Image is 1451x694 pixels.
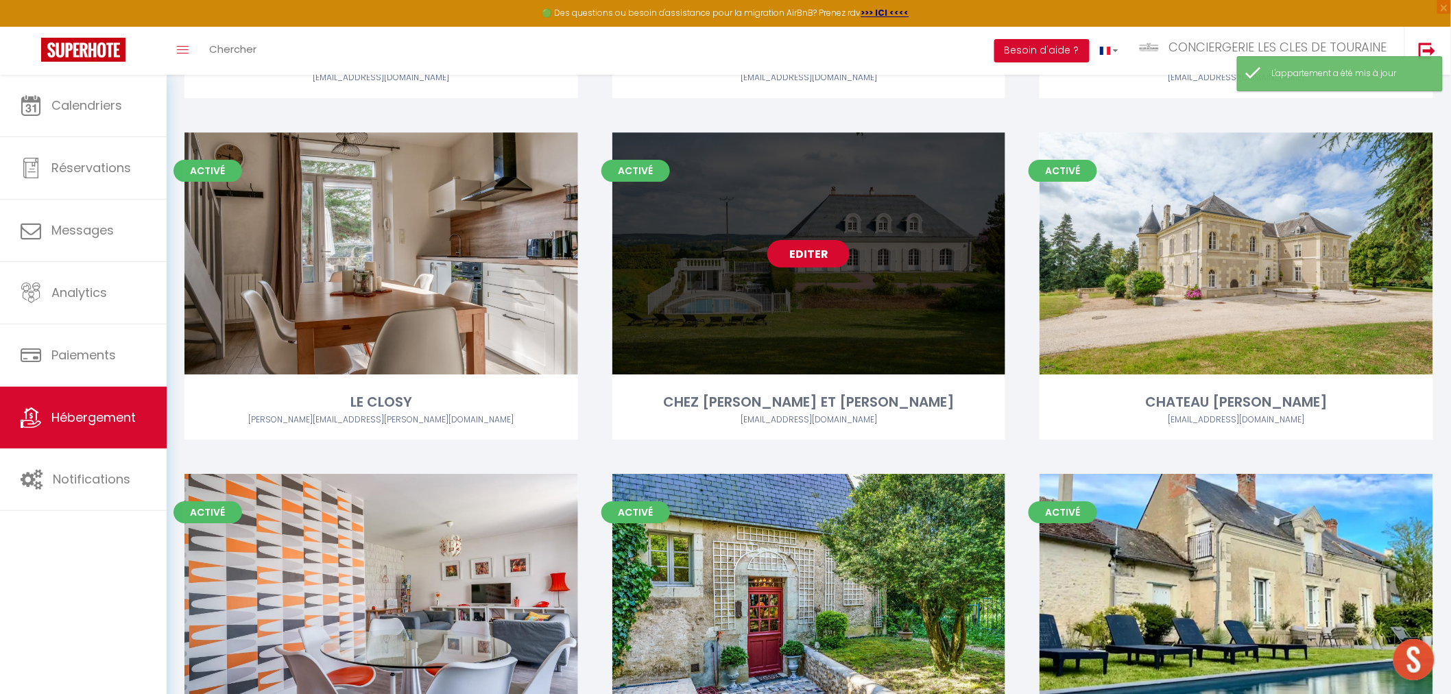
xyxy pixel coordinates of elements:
div: Airbnb [612,71,1006,84]
span: Activé [1029,501,1097,523]
div: CHEZ [PERSON_NAME] ET [PERSON_NAME] [612,392,1006,413]
span: Activé [601,501,670,523]
span: Activé [173,501,242,523]
span: Messages [51,222,114,239]
a: Chercher [199,27,267,75]
img: ... [1139,42,1160,53]
div: Ouvrir le chat [1393,639,1435,680]
span: Activé [1029,160,1097,182]
div: CHATEAU [PERSON_NAME] [1040,392,1433,413]
span: Chercher [209,42,256,56]
div: Airbnb [1040,414,1433,427]
a: Editer [767,240,850,267]
span: Activé [173,160,242,182]
span: CONCIERGERIE LES CLES DE TOURAINE [1168,38,1387,56]
span: Calendriers [51,97,122,114]
div: Airbnb [612,414,1006,427]
div: LE CLOSY [184,392,578,413]
div: L'appartement a été mis à jour [1272,67,1428,80]
span: Hébergement [51,409,136,426]
img: Super Booking [41,38,125,62]
span: Paiements [51,346,116,363]
button: Besoin d'aide ? [994,39,1090,62]
div: Airbnb [184,71,578,84]
span: Activé [601,160,670,182]
div: Airbnb [184,414,578,427]
a: >>> ICI <<<< [861,7,909,19]
img: logout [1419,42,1436,59]
span: Réservations [51,159,131,176]
a: ... CONCIERGERIE LES CLES DE TOURAINE [1129,27,1404,75]
span: Notifications [53,470,130,488]
span: Analytics [51,284,107,301]
div: Airbnb [1040,71,1433,84]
